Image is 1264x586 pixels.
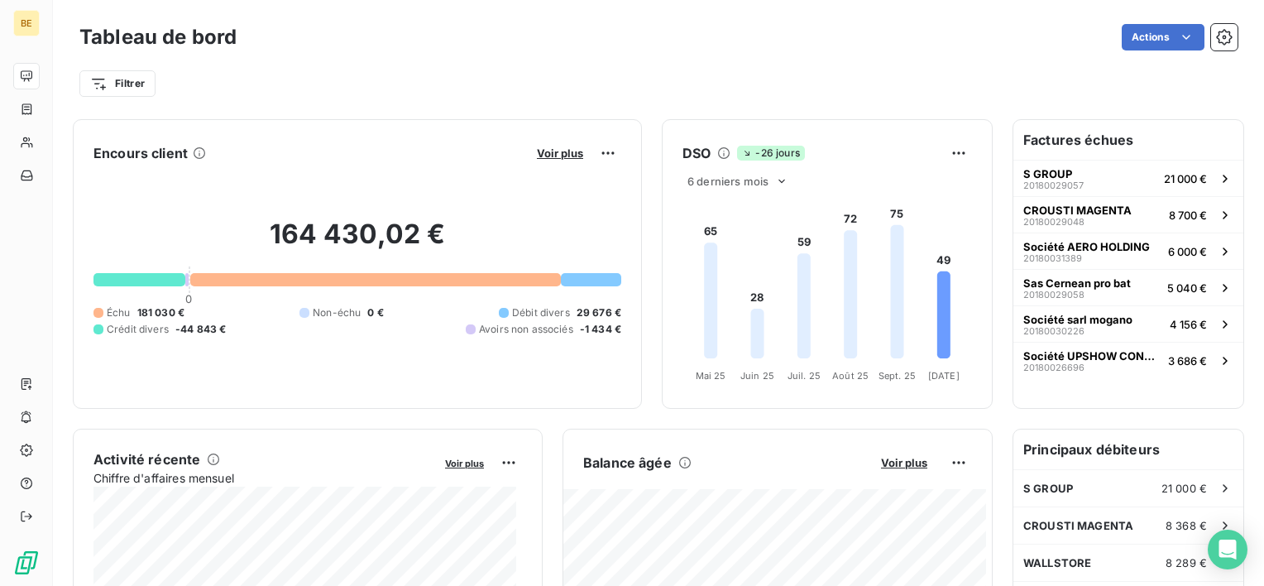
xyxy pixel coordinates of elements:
[737,146,804,161] span: -26 jours
[696,370,726,382] tspan: Mai 25
[1166,519,1207,532] span: 8 368 €
[93,449,200,469] h6: Activité récente
[13,550,40,576] img: Logo LeanPay
[1023,290,1084,300] span: 20180029058
[580,322,621,337] span: -1 434 €
[1166,556,1207,569] span: 8 289 €
[479,322,573,337] span: Avoirs non associés
[687,175,768,188] span: 6 derniers mois
[93,143,188,163] h6: Encours client
[1208,530,1247,569] div: Open Intercom Messenger
[1023,253,1082,263] span: 20180031389
[1169,209,1207,222] span: 8 700 €
[1122,24,1204,50] button: Actions
[1013,430,1243,469] h6: Principaux débiteurs
[1023,204,1132,217] span: CROUSTI MAGENTA
[1023,519,1133,532] span: CROUSTI MAGENTA
[1168,245,1207,258] span: 6 000 €
[1167,281,1207,295] span: 5 040 €
[440,455,489,470] button: Voir plus
[367,305,383,320] span: 0 €
[93,469,433,487] span: Chiffre d'affaires mensuel
[445,458,484,469] span: Voir plus
[79,22,237,52] h3: Tableau de bord
[928,370,960,382] tspan: [DATE]
[1023,167,1072,180] span: S GROUP
[682,143,711,163] h6: DSO
[583,453,672,473] h6: Balance âgée
[1013,196,1243,233] button: CROUSTI MAGENTA201800290488 700 €
[185,292,192,305] span: 0
[1013,233,1243,269] button: Société AERO HOLDING201800313896 000 €
[537,146,583,160] span: Voir plus
[532,146,588,161] button: Voir plus
[1023,217,1084,227] span: 20180029048
[107,322,169,337] span: Crédit divers
[313,305,361,320] span: Non-échu
[881,456,927,469] span: Voir plus
[1023,326,1084,336] span: 20180030226
[1168,354,1207,367] span: 3 686 €
[1023,180,1084,190] span: 20180029057
[832,370,869,382] tspan: Août 25
[788,370,821,382] tspan: Juil. 25
[876,455,932,470] button: Voir plus
[1013,305,1243,342] button: Société sarl mogano201800302264 156 €
[137,305,184,320] span: 181 030 €
[1161,482,1207,495] span: 21 000 €
[1023,313,1132,326] span: Société sarl mogano
[879,370,916,382] tspan: Sept. 25
[1164,172,1207,185] span: 21 000 €
[1013,120,1243,160] h6: Factures échues
[577,305,621,320] span: 29 676 €
[1023,349,1161,363] span: Société UPSHOW CONSULTING
[512,305,570,320] span: Débit divers
[740,370,774,382] tspan: Juin 25
[1013,269,1243,305] button: Sas Cernean pro bat201800290585 040 €
[1023,276,1131,290] span: Sas Cernean pro bat
[1023,556,1091,569] span: WALLSTORE
[1023,482,1073,495] span: S GROUP
[1170,318,1207,331] span: 4 156 €
[1013,160,1243,196] button: S GROUP2018002905721 000 €
[93,218,621,267] h2: 164 430,02 €
[13,10,40,36] div: BE
[175,322,226,337] span: -44 843 €
[1023,240,1150,253] span: Société AERO HOLDING
[79,70,156,97] button: Filtrer
[107,305,131,320] span: Échu
[1013,342,1243,378] button: Société UPSHOW CONSULTING201800266963 686 €
[1023,363,1084,372] span: 20180026696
